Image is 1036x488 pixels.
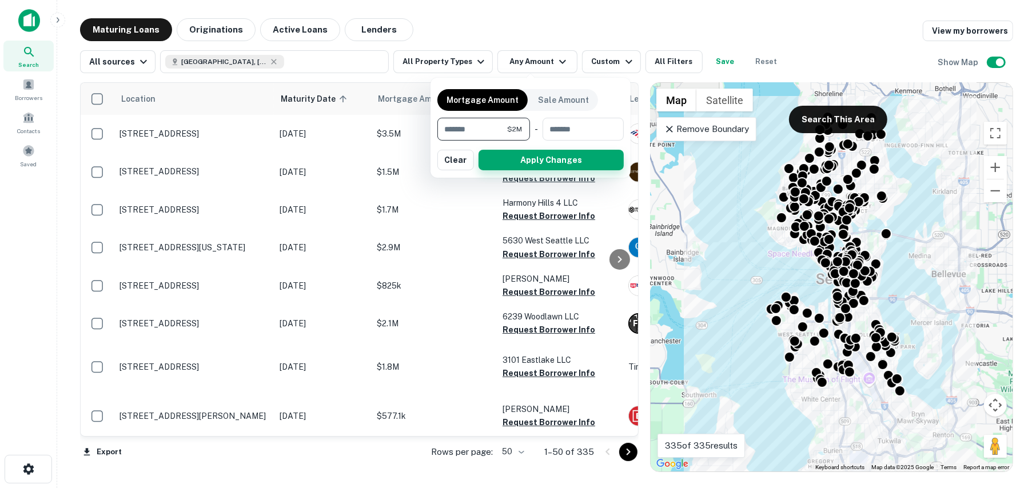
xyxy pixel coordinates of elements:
[437,150,474,170] button: Clear
[538,94,589,106] p: Sale Amount
[535,118,538,141] div: -
[507,124,522,134] span: $2M
[447,94,519,106] p: Mortgage Amount
[479,150,624,170] button: Apply Changes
